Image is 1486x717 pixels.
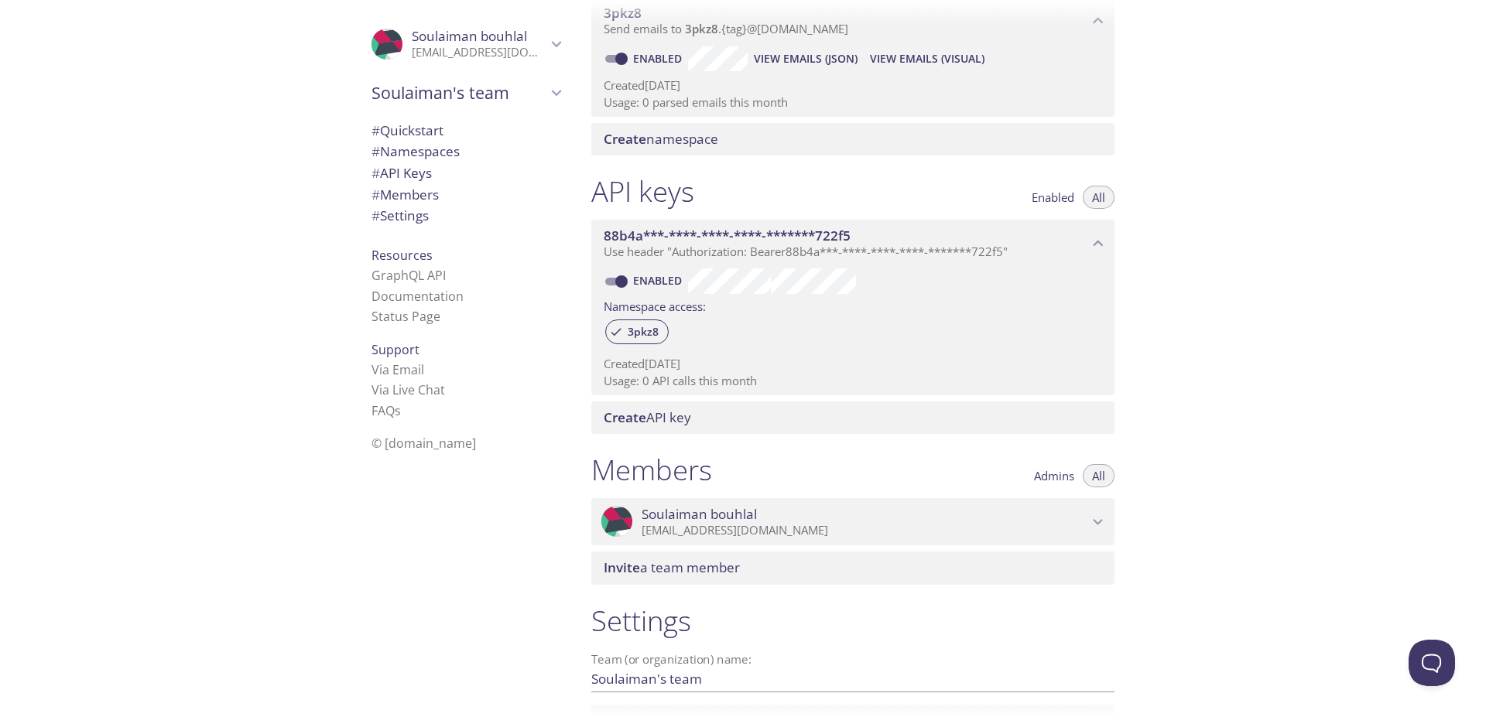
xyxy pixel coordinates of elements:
[1409,640,1455,686] iframe: Help Scout Beacon - Open
[395,402,401,419] span: s
[642,523,1088,538] p: [EMAIL_ADDRESS][DOMAIN_NAME]
[359,141,573,162] div: Namespaces
[371,186,439,203] span: Members
[359,120,573,142] div: Quickstart
[591,123,1114,155] div: Create namespace
[371,121,443,139] span: Quickstart
[371,142,460,160] span: Namespaces
[412,45,546,60] p: [EMAIL_ADDRESS][DOMAIN_NAME]
[1025,464,1084,487] button: Admins
[591,603,1114,638] h1: Settings
[604,130,718,148] span: namespace
[604,408,691,426] span: API key
[412,27,527,45] span: Soulaiman bouhlal
[604,408,646,426] span: Create
[591,551,1114,584] div: Invite a team member
[864,46,991,71] button: View Emails (Visual)
[591,498,1114,546] div: Soulaiman bouhlal
[371,121,380,139] span: #
[642,506,757,523] span: Soulaiman bouhlal
[1022,186,1084,209] button: Enabled
[359,162,573,184] div: API Keys
[359,19,573,70] div: Soulaiman bouhlal
[591,174,694,209] h1: API keys
[591,401,1114,434] div: Create API Key
[870,50,984,68] span: View Emails (Visual)
[748,46,864,71] button: View Emails (JSON)
[371,164,432,182] span: API Keys
[604,130,646,148] span: Create
[371,207,380,224] span: #
[604,21,848,36] span: Send emails to . {tag} @[DOMAIN_NAME]
[371,267,446,284] a: GraphQL API
[371,341,419,358] span: Support
[604,558,740,576] span: a team member
[371,247,433,264] span: Resources
[359,184,573,206] div: Members
[371,308,440,325] a: Status Page
[604,373,1102,389] p: Usage: 0 API calls this month
[754,50,858,68] span: View Emails (JSON)
[371,402,401,419] a: FAQ
[604,294,706,316] label: Namespace access:
[604,77,1102,94] p: Created [DATE]
[631,51,688,66] a: Enabled
[371,82,546,104] span: Soulaiman's team
[371,207,429,224] span: Settings
[618,325,668,339] span: 3pkz8
[604,356,1102,372] p: Created [DATE]
[359,73,573,113] div: Soulaiman's team
[371,142,380,160] span: #
[371,288,464,305] a: Documentation
[1083,464,1114,487] button: All
[604,558,640,576] span: Invite
[359,205,573,227] div: Team Settings
[371,381,445,398] a: Via Live Chat
[371,186,380,203] span: #
[604,94,1102,111] p: Usage: 0 parsed emails this month
[605,319,669,344] div: 3pkz8
[685,21,718,36] span: 3pkz8
[371,361,424,378] a: Via Email
[371,435,476,452] span: © [DOMAIN_NAME]
[591,654,752,665] label: Team (or organization) name:
[591,452,712,487] h1: Members
[371,164,380,182] span: #
[1083,186,1114,209] button: All
[631,273,688,288] a: Enabled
